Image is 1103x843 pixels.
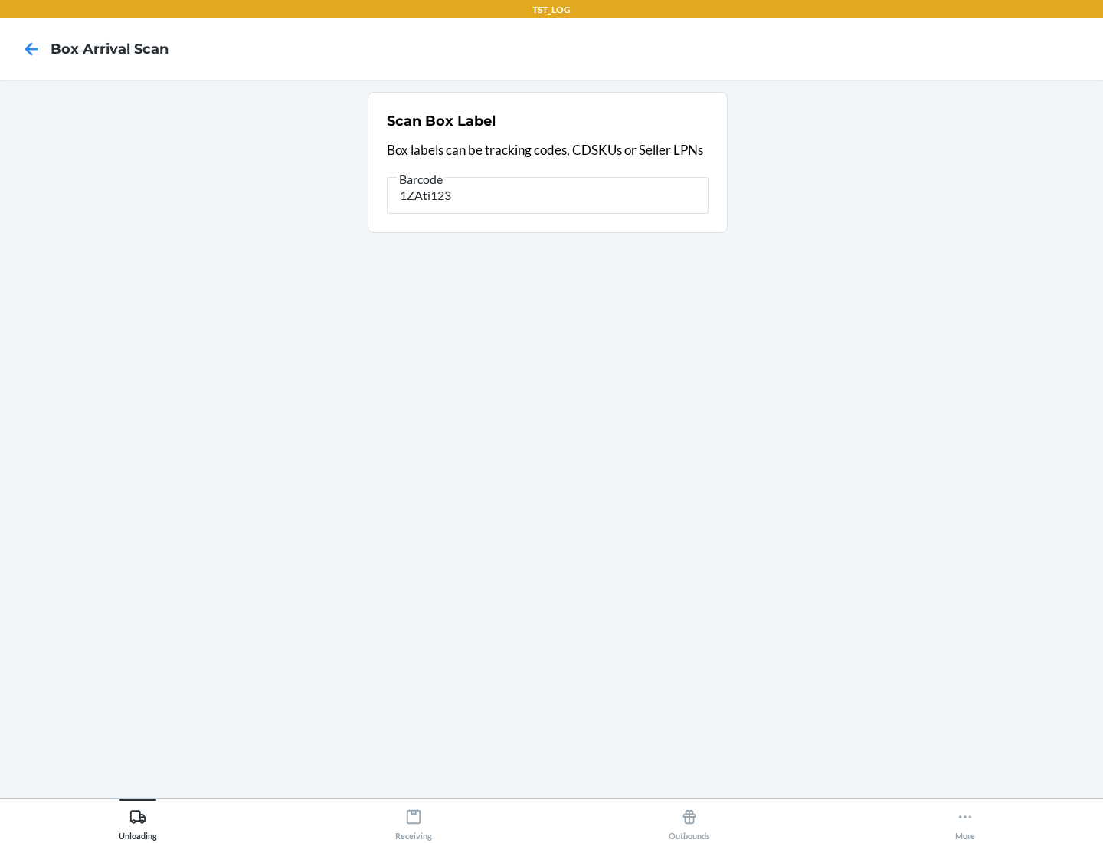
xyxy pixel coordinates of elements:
[276,799,551,841] button: Receiving
[119,802,157,841] div: Unloading
[827,799,1103,841] button: More
[955,802,975,841] div: More
[532,3,571,17] p: TST_LOG
[387,177,709,214] input: Barcode
[51,39,169,59] h4: Box Arrival Scan
[387,140,709,160] p: Box labels can be tracking codes, CDSKUs or Seller LPNs
[397,172,445,187] span: Barcode
[669,802,710,841] div: Outbounds
[395,802,432,841] div: Receiving
[387,111,496,131] h2: Scan Box Label
[551,799,827,841] button: Outbounds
